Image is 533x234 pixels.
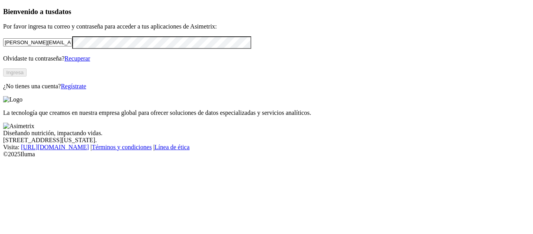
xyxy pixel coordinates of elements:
[155,144,190,150] a: Línea de ética
[3,144,530,151] div: Visita : | |
[64,55,90,62] a: Recuperar
[3,7,530,16] h3: Bienvenido a tus
[3,151,530,158] div: © 2025 Iluma
[3,130,530,137] div: Diseñando nutrición, impactando vidas.
[3,55,530,62] p: Olvidaste tu contraseña?
[3,96,23,103] img: Logo
[3,137,530,144] div: [STREET_ADDRESS][US_STATE].
[3,23,530,30] p: Por favor ingresa tu correo y contraseña para acceder a tus aplicaciones de Asimetrix:
[3,109,530,116] p: La tecnología que creamos en nuestra empresa global para ofrecer soluciones de datos especializad...
[21,144,89,150] a: [URL][DOMAIN_NAME]
[92,144,152,150] a: Términos y condiciones
[3,83,530,90] p: ¿No tienes una cuenta?
[3,68,27,77] button: Ingresa
[61,83,86,89] a: Regístrate
[55,7,71,16] span: datos
[3,38,72,46] input: Tu correo
[3,123,34,130] img: Asimetrix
